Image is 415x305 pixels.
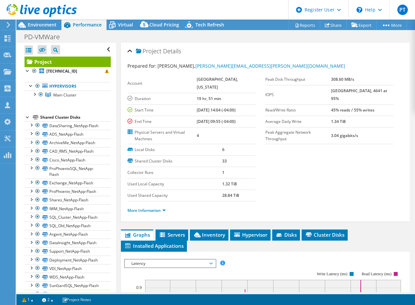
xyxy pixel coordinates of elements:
[136,285,142,290] text: 0.9
[362,272,391,276] text: Read Latency (ms)
[289,20,320,30] a: Reports
[331,133,358,138] b: 3.04 gigabits/s
[25,130,111,138] a: ADS_NetApp-Flash
[25,147,111,156] a: CAD_RMS_NetApp-Flash
[317,272,347,276] text: Write Latency (ms)
[25,221,111,230] a: SQL_Old_NetApp-Flash
[25,139,111,147] a: ArchiveMe_NetApp-Flash
[346,20,377,30] a: Export
[25,178,111,187] a: Exchange_NetApp-Flash
[265,118,331,125] label: Average Daily Write
[25,156,111,164] a: Cisco_NetApp-Flash
[331,107,374,113] b: 45% reads / 55% writes
[305,231,344,238] span: Cluster Disks
[124,243,184,249] span: Installed Applications
[53,92,76,98] span: Main Cluster
[127,192,222,199] label: Used Shared Capacity
[136,48,161,55] span: Project
[25,204,111,213] a: IWM_NetApp-Flash
[320,20,347,30] a: Share
[222,193,239,198] b: 28.84 TiB
[158,63,345,69] span: [PERSON_NAME],
[38,296,58,304] a: 2
[25,121,111,130] a: DataSharing_NetApp-Flash
[25,273,111,281] a: WDS_NetApp-Flash
[127,208,166,213] a: More Information
[197,119,236,124] b: [DATE] 09:55 (-04:00)
[357,7,362,13] svg: \n
[397,5,408,15] span: PT
[127,80,197,87] label: Account
[25,164,111,178] a: ProPhoenixSQL_NetApp-Flash
[128,260,212,267] span: Latency
[118,22,133,28] span: Virtual
[195,22,224,28] span: Tech Refresh
[25,230,111,239] a: Argent_NetApp-Flash
[25,82,111,91] a: Hypervisors
[197,107,236,113] b: [DATE] 14:04 (-04:00)
[46,68,77,74] b: [TECHNICAL_ID]
[25,57,111,67] a: Project
[195,63,345,69] a: [PERSON_NAME][EMAIL_ADDRESS][PERSON_NAME][DOMAIN_NAME]
[73,22,102,28] span: Performance
[21,33,70,41] h1: PD-VMWare
[159,231,185,238] span: Servers
[127,129,197,142] label: Physical Servers and Virtual Machines
[25,239,111,247] a: DataInsight_NetApp-Flash
[127,169,222,176] label: Collector Runs
[127,63,157,69] label: Prepared for:
[25,213,111,221] a: SQL_Cluster_NetApp-Flash
[25,67,111,76] a: [TECHNICAL_ID]
[127,158,222,164] label: Shared Cluster Disks
[331,119,346,124] b: 1.34 TiB
[233,231,267,238] span: Hypervisor
[127,146,222,153] label: Local Disks
[124,231,150,238] span: Graphs
[25,256,111,264] a: Deployment_NetApp-Flash
[265,92,331,98] label: IOPS
[28,22,57,28] span: Environment
[265,129,331,142] label: Peak Aggregate Network Throughput
[25,247,111,256] a: Support_NetApp-Flash
[376,20,407,30] a: More
[197,133,199,138] b: 4
[18,296,38,304] a: 1
[163,47,181,55] span: Details
[275,231,297,238] span: Disks
[265,76,331,83] label: Peak Disk Throughput
[193,231,225,238] span: Inventory
[265,107,331,113] label: Read/Write Ratio
[331,76,354,82] b: 308.60 MB/s
[40,113,111,121] div: Shared Cluster Disks
[127,181,222,187] label: Used Local Capacity
[222,147,224,152] b: 6
[25,91,111,99] a: Main Cluster
[25,196,111,204] a: Shares_NetApp-Flash
[25,290,111,298] a: Vcenter_NetApp-Flash
[25,187,111,196] a: ProPhoenix_NetApp-Flash
[331,88,387,101] b: [GEOGRAPHIC_DATA], 4641 at 95%
[197,96,221,101] b: 19 hr, 51 min
[25,281,111,290] a: SunGardSQL_NetApp-Flash
[58,296,96,304] a: Project Notes
[222,181,237,187] b: 1.32 TiB
[25,264,111,273] a: VDI_NetApp-Flash
[222,158,227,164] b: 33
[127,107,197,113] label: Start Time
[149,22,179,28] span: Cloud Pricing
[197,76,238,90] b: [GEOGRAPHIC_DATA], [US_STATE]
[127,118,197,125] label: End Time
[127,95,197,102] label: Duration
[222,170,224,175] b: 1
